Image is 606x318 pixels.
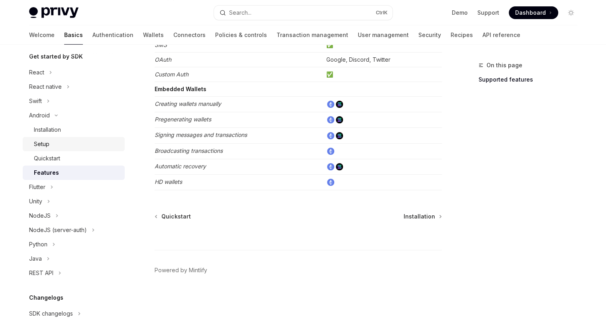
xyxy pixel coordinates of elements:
[155,131,247,138] em: Signing messages and transactions
[64,25,83,45] a: Basics
[323,38,442,53] td: ✅
[173,25,206,45] a: Connectors
[92,25,133,45] a: Authentication
[327,116,334,123] img: ethereum.png
[23,151,125,166] a: Quickstart
[23,65,125,80] button: React
[155,266,207,274] a: Powered by Mintlify
[418,25,441,45] a: Security
[336,116,343,123] img: solana.png
[23,108,125,123] button: Android
[29,7,78,18] img: light logo
[509,6,558,19] a: Dashboard
[34,154,60,163] div: Quickstart
[29,197,42,206] div: Unity
[215,25,267,45] a: Policies & controls
[515,9,546,17] span: Dashboard
[23,266,125,280] button: REST API
[155,163,206,170] em: Automatic recovery
[23,223,125,237] button: NodeJS (server-auth)
[229,8,251,18] div: Search...
[358,25,409,45] a: User management
[155,213,191,220] a: Quickstart
[34,125,61,135] div: Installation
[29,240,47,249] div: Python
[23,180,125,194] button: Flutter
[327,101,334,108] img: ethereum.png
[34,168,59,178] div: Features
[23,123,125,137] a: Installation
[327,148,334,155] img: ethereum.png
[143,25,164,45] a: Wallets
[155,71,188,78] em: Custom Auth
[34,139,49,149] div: Setup
[29,293,63,302] h5: Changelogs
[29,211,51,220] div: NodeJS
[155,56,171,63] em: OAuth
[336,101,343,108] img: solana.png
[323,67,442,82] td: ✅
[29,111,50,120] div: Android
[452,9,468,17] a: Demo
[23,252,125,266] button: Java
[477,9,499,17] a: Support
[404,213,441,220] a: Installation
[155,147,223,154] em: Broadcasting transactions
[29,25,55,45] a: Welcome
[23,166,125,180] a: Features
[29,182,45,192] div: Flutter
[404,213,435,220] span: Installation
[23,209,125,223] button: NodeJS
[161,213,191,220] span: Quickstart
[155,100,221,107] em: Creating wallets manually
[336,132,343,139] img: solana.png
[23,237,125,252] button: Python
[155,41,167,48] em: SMS
[327,179,334,186] img: ethereum.png
[327,132,334,139] img: ethereum.png
[323,53,442,67] td: Google, Discord, Twitter
[23,94,125,108] button: Swift
[23,137,125,151] a: Setup
[486,60,522,70] span: On this page
[214,6,392,20] button: Search...CtrlK
[29,254,42,263] div: Java
[277,25,348,45] a: Transaction management
[479,73,584,86] a: Supported features
[482,25,520,45] a: API reference
[155,86,206,92] strong: Embedded Wallets
[155,178,182,185] em: HD wallets
[29,96,42,106] div: Swift
[29,225,87,235] div: NodeJS (server-auth)
[565,6,577,19] button: Toggle dark mode
[29,82,62,92] div: React native
[327,163,334,170] img: ethereum.png
[29,68,44,77] div: React
[29,268,53,278] div: REST API
[451,25,473,45] a: Recipes
[155,116,211,123] em: Pregenerating wallets
[23,194,125,209] button: Unity
[23,80,125,94] button: React native
[376,10,388,16] span: Ctrl K
[336,163,343,170] img: solana.png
